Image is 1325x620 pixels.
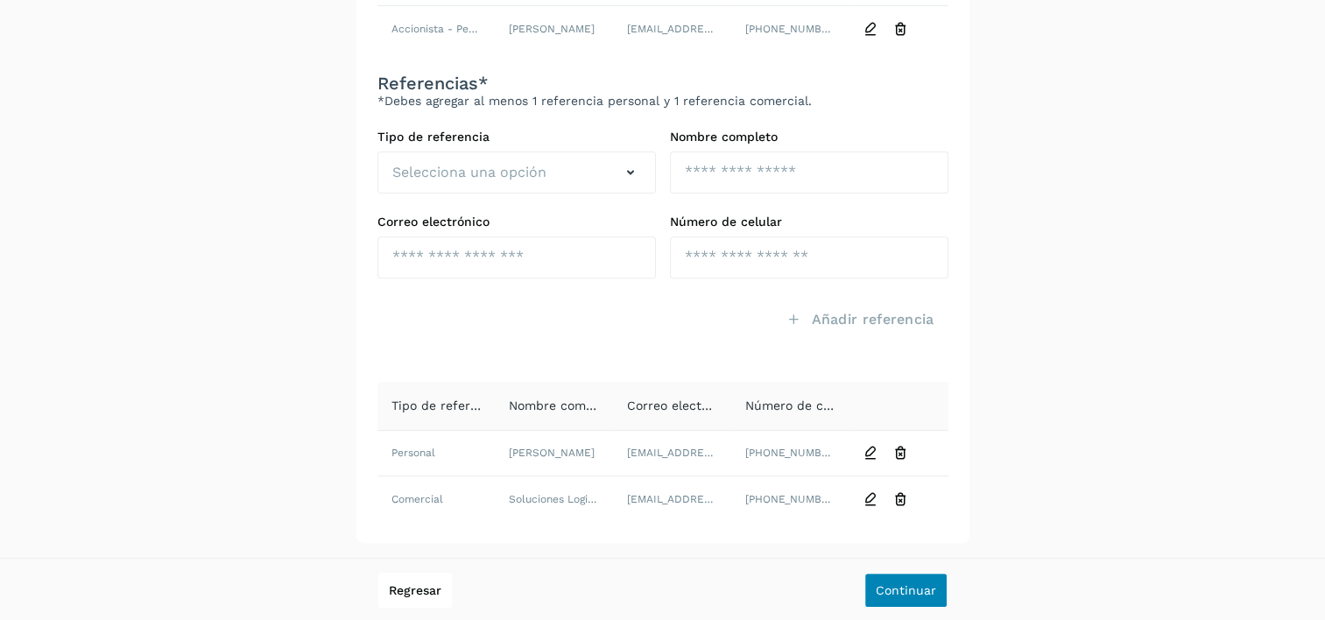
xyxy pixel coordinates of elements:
span: Personal [391,447,435,459]
span: Número de celular [745,398,857,412]
span: Nombre completo [509,398,617,412]
label: Correo electrónico [377,215,656,229]
label: Nombre completo [670,130,948,144]
button: Continuar [864,573,948,608]
span: Regresar [389,584,441,596]
label: Número de celular [670,215,948,229]
td: [EMAIL_ADDRESS][DOMAIN_NAME] [613,431,731,476]
label: Tipo de referencia [377,130,656,144]
p: *Debes agregar al menos 1 referencia personal y 1 referencia comercial. [377,94,948,109]
td: [EMAIL_ADDRESS][DOMAIN_NAME] [613,6,731,52]
span: Comercial [391,493,443,505]
button: Añadir referencia [772,299,948,340]
td: [EMAIL_ADDRESS][DOMAIN_NAME] [613,476,731,522]
td: [PHONE_NUMBER] [731,476,849,522]
span: Selecciona una opción [392,162,546,183]
span: Correo electrónico [627,398,739,412]
span: Continuar [876,584,936,596]
td: Soluciones Logisticas del Norte [495,476,613,522]
td: [PHONE_NUMBER] [731,431,849,476]
td: [PHONE_NUMBER] [731,6,849,52]
td: [PERSON_NAME] [495,431,613,476]
td: [PERSON_NAME] [495,6,613,52]
h3: Referencias* [377,73,948,94]
span: Añadir referencia [811,310,934,329]
span: Tipo de referencia [391,398,503,412]
button: Regresar [378,573,452,608]
span: Accionista - Persona Física [391,23,529,35]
